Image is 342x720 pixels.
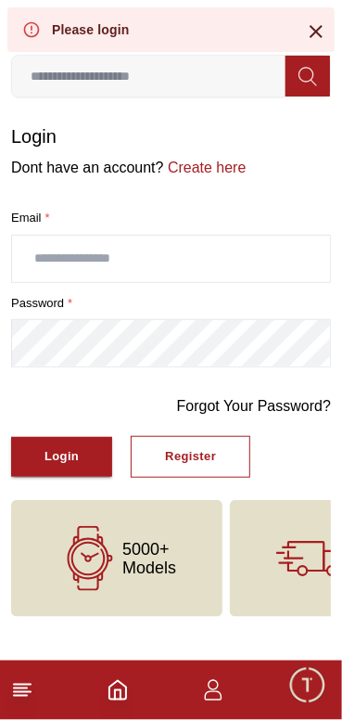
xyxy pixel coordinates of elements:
[11,123,331,149] h1: Login
[52,12,83,44] img: Profile picture of Time House Support
[52,20,130,39] div: Please login
[11,437,112,477] button: Login
[165,446,216,468] div: Register
[14,472,342,492] div: Time House Support
[11,294,331,313] label: password
[11,209,331,227] label: Email
[177,395,331,418] a: Forgot Your Password?
[164,160,247,175] a: Create here
[9,9,46,46] em: Back
[27,510,273,596] span: Hey there! Need help finding the perfect watch? I'm here if you have any questions or need a quic...
[122,540,176,577] span: 5000+ Models
[101,508,119,527] em: Blush
[296,9,333,46] em: Minimize
[11,157,331,179] p: Dont have an account?
[243,588,290,600] span: 12:13 PM
[287,665,328,706] div: Chat Widget
[131,436,250,478] button: Register
[94,19,242,37] div: Time House Support
[107,679,129,701] a: Home
[44,446,79,468] div: Login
